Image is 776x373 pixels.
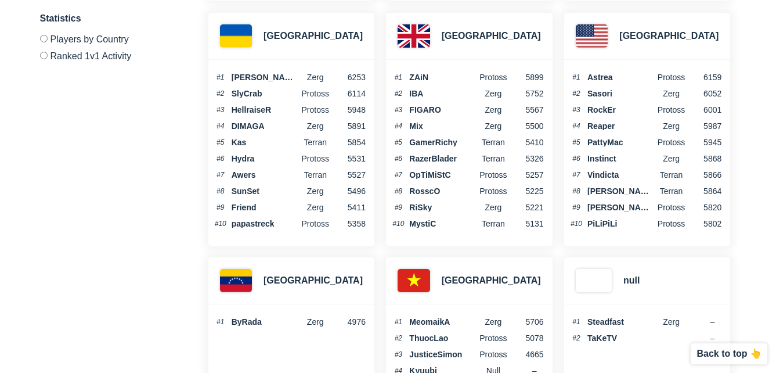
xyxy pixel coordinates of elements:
span: Reaper [587,122,655,130]
span: #1 [214,74,227,81]
span: terran [655,171,688,179]
span: 5527 [332,171,366,179]
h3: [GEOGRAPHIC_DATA] [264,274,363,288]
span: Zerg [298,318,332,326]
span: zerg [298,73,332,81]
span: #4 [392,123,405,130]
span: #8 [214,188,227,195]
span: 5500 [510,122,544,130]
span: Protoss [655,220,688,228]
span: Friend [232,203,299,211]
span: 6052 [688,89,721,98]
span: 5820 [688,203,721,211]
span: #2 [392,90,405,97]
span: 5078 [510,334,544,342]
span: Zerg [298,203,332,211]
span: 4976 [332,318,366,326]
span: #1 [392,74,405,81]
span: #7 [392,171,405,178]
span: Steadfast [587,318,655,326]
span: Protoss [655,138,688,146]
span: #1 [570,318,583,325]
span: PattyMac [587,138,655,146]
span: #4 [214,123,227,130]
span: 5257 [510,171,544,179]
span: 5706 [510,318,544,326]
span: Protoss [477,73,510,81]
span: #8 [392,188,405,195]
span: – [710,317,714,327]
span: 5948 [332,106,366,114]
h3: null [623,274,640,288]
span: #2 [214,90,227,97]
span: #3 [392,351,405,358]
span: Zerg [655,155,688,163]
span: 5410 [510,138,544,146]
span: 5899 [510,73,544,81]
span: #9 [570,204,583,211]
span: Zerg [477,106,510,114]
span: Zerg [655,122,688,130]
span: [PERSON_NAME] [587,187,655,195]
span: #2 [570,335,583,342]
span: Terran [477,138,510,146]
span: 5854 [332,138,366,146]
span: Instinct [587,155,655,163]
span: Terran [298,171,332,179]
span: SunSet [232,187,299,195]
span: 5802 [688,220,721,228]
span: ByRada [232,318,299,326]
span: Terran [477,155,510,163]
span: #1 [214,318,227,325]
span: #10 [214,220,227,227]
span: Zerg [477,89,510,98]
span: #9 [392,204,405,211]
span: JusticeSimon [409,350,477,358]
span: #3 [570,106,583,113]
span: 5891 [332,122,366,130]
span: #6 [570,155,583,162]
label: Ranked 1v1 Activity [40,47,179,61]
span: papastreck [232,220,299,228]
span: Zerg [477,318,510,326]
span: #5 [392,139,405,146]
span: 5531 [332,155,366,163]
span: Protoss [655,203,688,211]
span: Zerg [477,122,510,130]
span: 5864 [688,187,721,195]
span: Protoss [655,106,688,114]
span: Protoss [477,171,510,179]
span: #3 [392,106,405,113]
span: Protoss [298,220,332,228]
span: #1 [392,318,405,325]
span: Vindicta [587,171,655,179]
span: ZAiN [409,73,477,81]
span: 5987 [688,122,721,130]
span: [PERSON_NAME] [587,203,655,211]
span: #5 [570,139,583,146]
span: #5 [214,139,227,146]
h3: [GEOGRAPHIC_DATA] [442,274,541,288]
span: Zerg [477,203,510,211]
span: OpTiMiStC [409,171,477,179]
span: Mix [409,122,477,130]
span: #10 [392,220,405,227]
span: 5358 [332,220,366,228]
span: Protoss [477,334,510,342]
span: #10 [570,220,583,227]
span: Hydra [232,155,299,163]
span: IBA [409,89,477,98]
span: GamerRichy [409,138,477,146]
span: Protoss [298,89,332,98]
span: RockEr [587,106,655,114]
span: #2 [570,90,583,97]
span: ThuocLao [409,334,477,342]
h3: [GEOGRAPHIC_DATA] [619,29,719,43]
span: 6159 [688,73,721,81]
span: Sasori [587,89,655,98]
span: PiLiPiLi [587,220,655,228]
span: Astrea [587,73,655,81]
span: 5221 [510,203,544,211]
span: 6253 [332,73,366,81]
span: 5868 [688,155,721,163]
